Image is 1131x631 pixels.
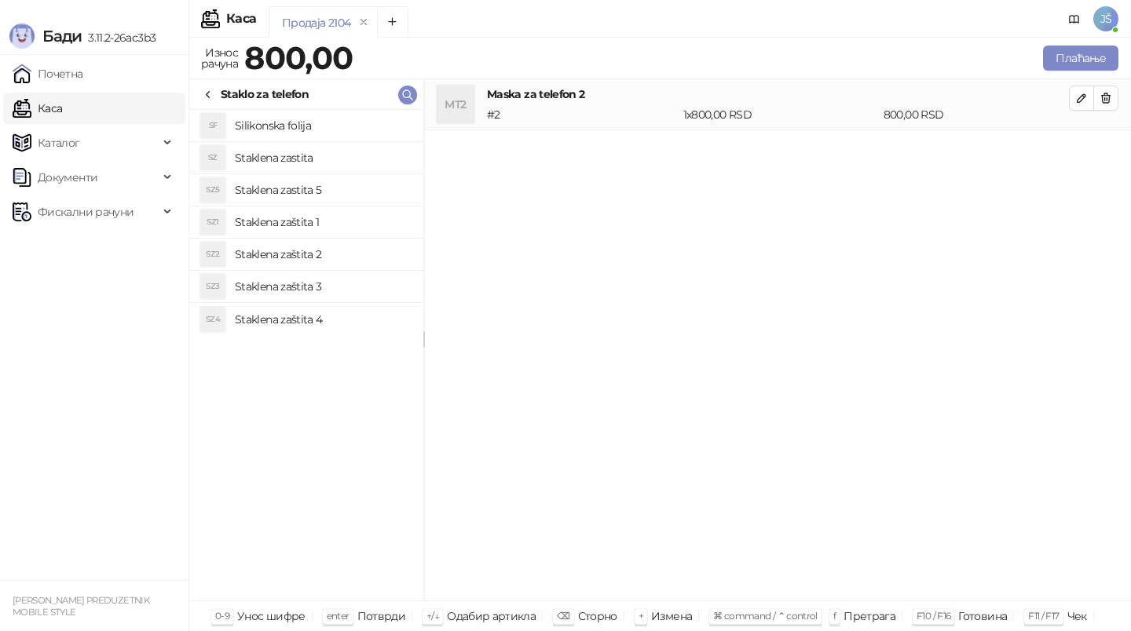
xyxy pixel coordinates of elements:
[200,274,225,299] div: SZ3
[38,162,97,193] span: Документи
[578,606,617,626] div: Сторно
[880,106,1072,123] div: 800,00 RSD
[447,606,536,626] div: Одабир артикла
[189,110,423,600] div: grid
[215,610,229,622] span: 0-9
[198,42,241,74] div: Износ рачуна
[680,106,880,123] div: 1 x 800,00 RSD
[1043,46,1118,71] button: Плаћање
[235,274,411,299] h4: Staklena zaštita 3
[833,610,836,622] span: f
[226,13,256,25] div: Каса
[42,27,82,46] span: Бади
[13,93,62,124] a: Каса
[639,610,643,622] span: +
[437,86,474,123] div: MT2
[1028,610,1059,622] span: F11 / F17
[377,6,408,38] button: Add tab
[844,606,895,626] div: Претрага
[651,606,692,626] div: Измена
[200,307,225,332] div: SZ4
[484,106,680,123] div: # 2
[13,58,83,89] a: Почетна
[426,610,439,622] span: ↑/↓
[235,177,411,202] h4: Staklena zastita 5
[244,38,353,77] strong: 800,00
[82,31,156,45] span: 3.11.2-26ac3b3
[235,145,411,170] h4: Staklena zastita
[200,113,225,138] div: SF
[221,86,309,103] div: Staklo za telefon
[200,210,225,235] div: SZ1
[958,606,1007,626] div: Готовина
[917,610,950,622] span: F10 / F16
[38,196,134,228] span: Фискални рачуни
[200,177,225,202] div: SZ5
[235,210,411,235] h4: Staklena zaštita 1
[13,595,149,618] small: [PERSON_NAME] PREDUZETNIK MOBILE STYLE
[1067,606,1087,626] div: Чек
[1062,6,1087,31] a: Документација
[235,113,411,138] h4: Silikonska folija
[235,242,411,267] h4: Staklena zaštita 2
[200,242,225,267] div: SZ2
[1093,6,1118,31] span: JŠ
[487,86,1069,103] h4: Maska za telefon 2
[200,145,225,170] div: SZ
[282,14,350,31] div: Продаја 2104
[557,610,569,622] span: ⌫
[353,16,374,29] button: remove
[9,24,35,49] img: Logo
[357,606,406,626] div: Потврди
[327,610,350,622] span: enter
[38,127,80,159] span: Каталог
[235,307,411,332] h4: Staklena zaštita 4
[713,610,818,622] span: ⌘ command / ⌃ control
[237,606,306,626] div: Унос шифре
